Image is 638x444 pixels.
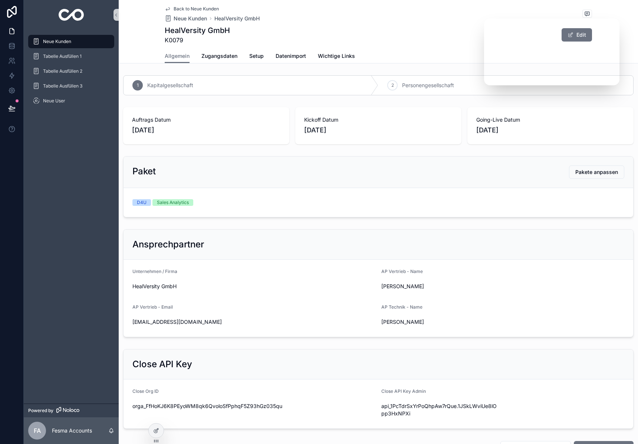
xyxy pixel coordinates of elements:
span: Personengesellschaft [402,82,454,89]
a: Neue Kunden [165,15,207,22]
span: 2 [391,82,394,88]
a: Neue User [28,94,114,108]
span: Tabelle Ausfüllen 2 [43,68,82,74]
span: 1 [137,82,139,88]
span: Neue Kunden [43,39,71,45]
span: Setup [249,52,264,60]
a: Neue Kunden [28,35,114,48]
div: scrollable content [24,30,119,117]
span: Zugangsdaten [201,52,237,60]
h2: Close API Key [132,358,192,370]
p: Fesma Accounts [52,427,92,434]
a: Powered by [24,404,119,417]
span: Wichtige Links [318,52,355,60]
span: Allgemein [165,52,190,60]
span: Unternehmen / Firma [132,269,177,274]
span: AP Technik - Name [381,304,422,310]
span: Powered by [28,408,53,414]
a: Zugangsdaten [201,49,237,64]
span: Close API Key Admin [381,388,426,394]
a: Wichtige Links [318,49,355,64]
a: HealVersity GmbH [214,15,260,22]
span: orga_FfHoKJ6K8PEyoWM8qk6QvoloSfPphqF5Z93hGz035qu [132,402,375,410]
span: [DATE] [132,125,280,135]
a: Tabelle Ausfüllen 2 [28,65,114,78]
span: [DATE] [476,125,625,135]
h1: HealVersity GmbH [165,25,230,36]
h2: Ansprechpartner [132,239,204,250]
span: AP Vertrieb - Name [381,269,423,274]
span: Going-Live Datum [476,116,625,124]
span: Pakete anpassen [575,168,618,176]
span: Neue Kunden [174,15,207,22]
span: Tabelle Ausfüllen 3 [43,83,82,89]
span: Auftrags Datum [132,116,280,124]
a: Setup [249,49,264,64]
div: Sales Analytics [157,199,189,206]
span: [PERSON_NAME] [381,283,500,290]
a: Allgemein [165,49,190,63]
span: Tabelle Ausfüllen 1 [43,53,82,59]
span: Close Org ID [132,388,159,394]
button: Pakete anpassen [569,165,624,179]
h2: Paket [132,165,156,177]
a: Tabelle Ausfüllen 1 [28,50,114,63]
img: App logo [59,9,84,21]
span: Datenimport [276,52,306,60]
div: D4U [137,199,147,206]
span: HealVersity GmbH [132,283,375,290]
span: Kapitalgesellschaft [147,82,193,89]
span: AP Vertrieb - Email [132,304,173,310]
span: [DATE] [304,125,453,135]
a: Datenimport [276,49,306,64]
span: Back to Neue Kunden [174,6,219,12]
span: api_1PcTdrSxYrPoQhpAw7rQue.1JSkLWviUe8lOpp3HxNPXi [381,402,500,417]
span: FA [34,426,41,435]
span: [PERSON_NAME] [381,318,500,326]
a: Tabelle Ausfüllen 3 [28,79,114,93]
span: [EMAIL_ADDRESS][DOMAIN_NAME] [132,318,375,326]
a: Back to Neue Kunden [165,6,219,12]
span: K0079 [165,36,230,45]
span: Kickoff Datum [304,116,453,124]
span: Neue User [43,98,65,104]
